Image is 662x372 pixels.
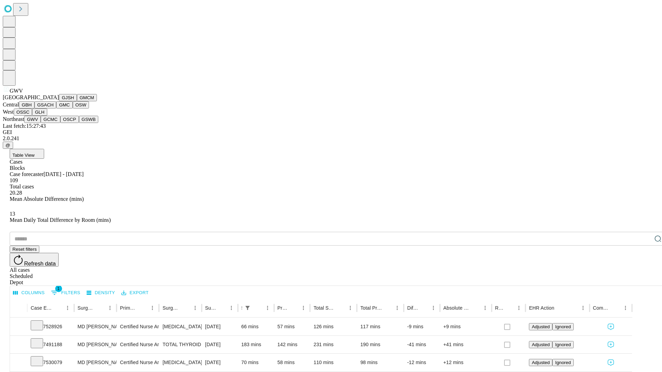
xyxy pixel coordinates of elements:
[3,102,19,107] span: Central
[443,318,488,335] div: +9 mins
[611,303,621,313] button: Sort
[120,354,156,371] div: Certified Nurse Anesthetist
[205,318,234,335] div: [DATE]
[555,303,565,313] button: Sort
[85,288,117,298] button: Density
[10,196,84,202] span: Mean Absolute Difference (mins)
[3,109,14,115] span: West
[241,336,271,353] div: 183 mins
[278,336,307,353] div: 142 mins
[10,246,39,253] button: Reset filters
[162,354,198,371] div: [MEDICAL_DATA] INSERTION TUBE [MEDICAL_DATA]
[532,342,550,347] span: Adjusted
[278,318,307,335] div: 57 mins
[621,303,630,313] button: Menu
[10,253,59,267] button: Refresh data
[407,336,437,353] div: -41 mins
[77,94,97,101] button: GMCM
[10,177,18,183] span: 109
[181,303,190,313] button: Sort
[217,303,227,313] button: Sort
[529,323,552,330] button: Adjusted
[555,324,571,329] span: Ignored
[529,359,552,366] button: Adjusted
[278,305,289,311] div: Predicted In Room Duration
[31,305,52,311] div: Case Epic Id
[552,341,573,348] button: Ignored
[241,305,242,311] div: Scheduled In Room Duration
[53,303,63,313] button: Sort
[227,303,236,313] button: Menu
[13,339,24,351] button: Expand
[32,108,47,116] button: GLH
[514,303,524,313] button: Menu
[31,336,71,353] div: 7491188
[313,318,353,335] div: 126 mins
[578,303,588,313] button: Menu
[41,116,60,123] button: GCMC
[63,303,72,313] button: Menu
[336,303,345,313] button: Sort
[162,305,180,311] div: Surgery Name
[529,341,552,348] button: Adjusted
[78,305,95,311] div: Surgeon Name
[443,336,488,353] div: +41 mins
[429,303,438,313] button: Menu
[78,318,113,335] div: MD [PERSON_NAME] [PERSON_NAME] Md
[532,360,550,365] span: Adjusted
[120,318,156,335] div: Certified Nurse Anesthetist
[12,247,37,252] span: Reset filters
[552,359,573,366] button: Ignored
[555,342,571,347] span: Ignored
[3,129,659,135] div: GEI
[162,318,198,335] div: [MEDICAL_DATA] UNDER AGE [DEMOGRAPHIC_DATA]
[3,135,659,142] div: 2.0.241
[532,324,550,329] span: Adjusted
[148,303,157,313] button: Menu
[120,336,156,353] div: Certified Nurse Anesthetist
[471,303,480,313] button: Sort
[6,143,10,148] span: @
[19,101,34,108] button: GBH
[407,354,437,371] div: -12 mins
[14,108,32,116] button: OSSC
[59,94,77,101] button: GJSH
[241,354,271,371] div: 70 mins
[555,360,571,365] span: Ignored
[138,303,148,313] button: Sort
[162,336,198,353] div: TOTAL THYROID [MEDICAL_DATA] UNILATERAL
[96,303,105,313] button: Sort
[360,305,382,311] div: Total Predicted Duration
[345,303,355,313] button: Menu
[360,318,400,335] div: 117 mins
[529,305,554,311] div: EHR Action
[10,149,44,159] button: Table View
[480,303,490,313] button: Menu
[3,94,59,100] span: [GEOGRAPHIC_DATA]
[205,305,216,311] div: Surgery Date
[73,101,89,108] button: OSW
[31,318,71,335] div: 7528926
[120,305,137,311] div: Primary Service
[313,336,353,353] div: 231 mins
[289,303,299,313] button: Sort
[3,123,46,129] span: Last fetch: 15:27:43
[31,354,71,371] div: 7530079
[383,303,392,313] button: Sort
[360,336,400,353] div: 190 mins
[313,305,335,311] div: Total Scheduled Duration
[10,217,111,223] span: Mean Daily Total Difference by Room (mins)
[24,116,41,123] button: GWV
[243,303,252,313] button: Show filters
[10,88,23,94] span: GWV
[79,116,99,123] button: GSWB
[78,336,113,353] div: MD [PERSON_NAME] [PERSON_NAME] Md
[407,305,418,311] div: Difference
[205,336,234,353] div: [DATE]
[263,303,272,313] button: Menu
[552,323,573,330] button: Ignored
[34,101,56,108] button: GSACH
[241,318,271,335] div: 66 mins
[3,116,24,122] span: Northeast
[190,303,200,313] button: Menu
